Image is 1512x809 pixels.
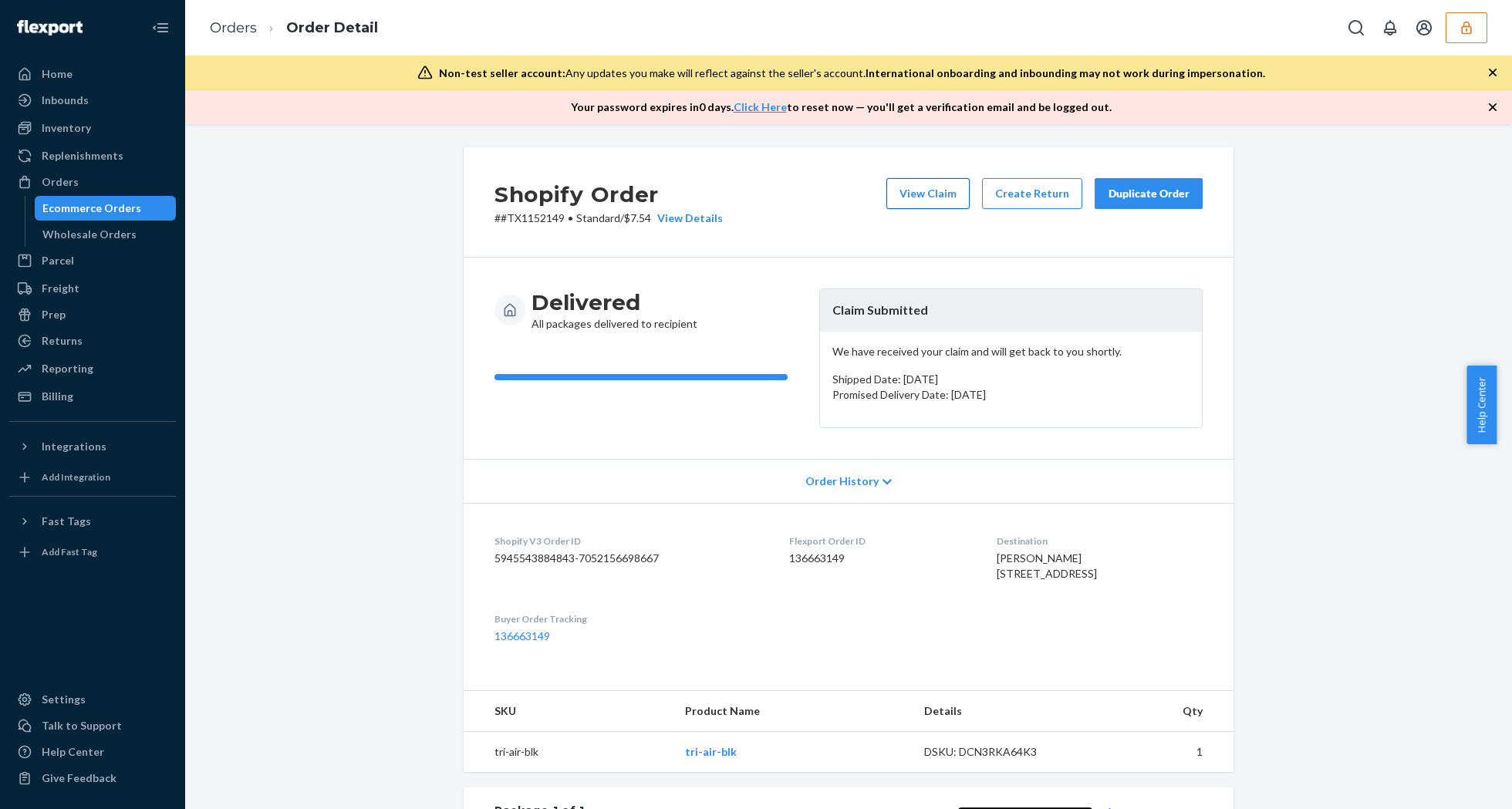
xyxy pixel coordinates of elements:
button: Open Search Box [1341,12,1372,43]
img: Flexport logo [17,20,83,35]
div: DSKU: DCN3RKA64K3 [924,744,1069,760]
dt: Flexport Order ID [789,534,971,548]
div: Reporting [42,361,93,376]
a: Settings [9,687,176,712]
div: Ecommerce Orders [42,201,141,216]
th: Product Name [673,691,912,732]
button: Open account menu [1409,12,1439,43]
dt: Destination [997,534,1203,548]
div: Replenishments [42,148,123,163]
div: Returns [42,333,83,349]
div: Billing [42,389,73,404]
a: Click Here [734,100,787,113]
td: 1 [1082,732,1234,773]
div: Any updates you make will reflect against the seller's account. [439,66,1265,81]
a: 136663149 [494,629,550,642]
span: Order History [805,474,879,489]
div: Freight [42,281,79,296]
h2: Shopify Order [494,178,723,211]
p: # #TX1152149 / $7.54 [494,211,723,226]
a: Ecommerce Orders [35,196,177,221]
p: Promised Delivery Date: [DATE] [832,387,1190,403]
td: tri-air-blk [464,732,673,773]
div: Inbounds [42,93,89,108]
p: We have received your claim and will get back to you shortly. [832,344,1190,359]
button: Help Center [1466,366,1497,444]
button: Fast Tags [9,509,176,534]
div: Orders [42,174,79,190]
dt: Shopify V3 Order ID [494,534,764,548]
a: Inbounds [9,88,176,113]
button: View Details [651,211,723,226]
a: Billing [9,384,176,409]
dt: Buyer Order Tracking [494,612,764,625]
a: Talk to Support [9,713,176,738]
div: Prep [42,307,66,322]
p: Shipped Date: [DATE] [832,372,1190,387]
button: Duplicate Order [1095,178,1203,209]
div: Fast Tags [42,514,91,529]
a: tri-air-blk [685,745,737,758]
a: Orders [210,19,257,36]
div: Duplicate Order [1108,186,1190,201]
div: Parcel [42,253,74,268]
a: Inventory [9,116,176,140]
a: Replenishments [9,143,176,168]
p: Your password expires in 0 days . to reset now — you'll get a verification email and be logged out. [571,99,1112,115]
button: Open notifications [1375,12,1406,43]
a: Returns [9,329,176,353]
a: Help Center [9,740,176,764]
button: Create Return [982,178,1082,209]
button: Give Feedback [9,766,176,790]
div: Add Fast Tag [42,545,97,558]
div: Home [42,66,73,82]
a: Orders [9,170,176,194]
a: Freight [9,276,176,301]
a: Prep [9,302,176,327]
button: Close Navigation [145,12,176,43]
div: All packages delivered to recipient [532,288,697,332]
dd: 5945543884843-7052156698667 [494,551,764,566]
a: Order Detail [286,19,378,36]
span: International onboarding and inbounding may not work during impersonation. [866,66,1265,79]
div: Give Feedback [42,770,116,786]
a: Wholesale Orders [35,222,177,247]
span: Non-test seller account: [439,66,565,79]
div: Talk to Support [42,718,122,733]
button: View Claim [886,178,970,209]
div: Inventory [42,120,91,136]
header: Claim Submitted [820,289,1202,332]
ol: breadcrumbs [197,5,390,51]
th: Details [912,691,1082,732]
a: Home [9,62,176,86]
h3: Delivered [532,288,697,316]
th: SKU [464,691,673,732]
div: Wholesale Orders [42,227,137,242]
div: Integrations [42,439,106,454]
span: Standard [576,211,620,224]
a: Add Integration [9,465,176,490]
span: • [568,211,573,224]
a: Add Fast Tag [9,540,176,565]
span: [PERSON_NAME] [STREET_ADDRESS] [997,551,1097,580]
th: Qty [1082,691,1234,732]
div: Help Center [42,744,104,760]
dd: 136663149 [789,551,971,566]
div: Settings [42,692,86,707]
a: Reporting [9,356,176,381]
div: Add Integration [42,470,110,484]
a: Parcel [9,248,176,273]
button: Integrations [9,434,176,459]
